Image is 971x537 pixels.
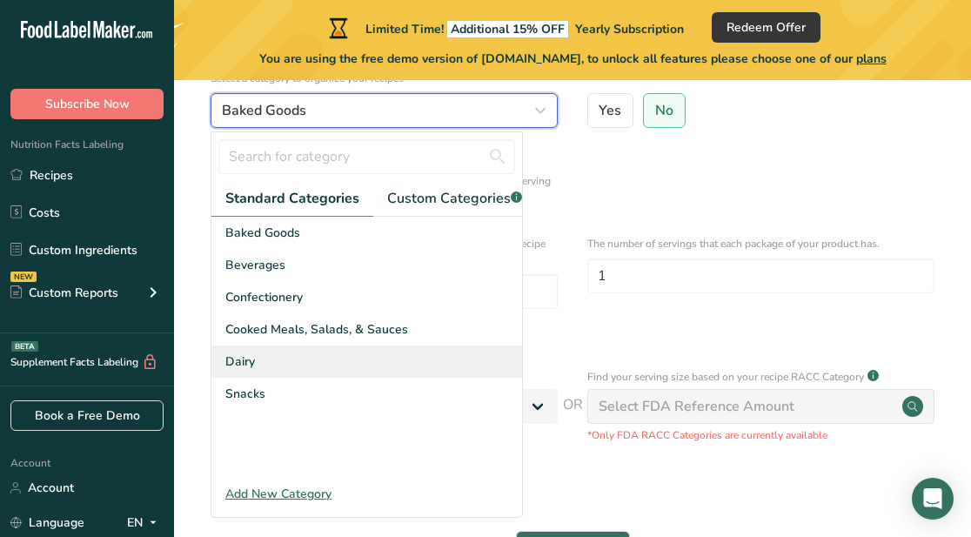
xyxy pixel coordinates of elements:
p: Find your serving size based on your recipe RACC Category [587,369,864,385]
span: Yearly Subscription [575,21,684,37]
div: Select FDA Reference Amount [599,396,794,417]
span: Yes [599,102,621,119]
span: Subscribe Now [45,95,130,113]
span: Standard Categories [225,188,359,209]
button: Redeem Offer [712,12,820,43]
button: Subscribe Now [10,89,164,119]
div: BETA [11,341,38,352]
span: Beverages [225,256,285,274]
div: Custom Reports [10,284,118,302]
input: Search for category [218,139,515,174]
span: Baked Goods [222,100,306,121]
span: Cooked Meals, Salads, & Sauces [225,320,408,339]
span: You are using the free demo version of [DOMAIN_NAME], to unlock all features please choose one of... [259,50,887,68]
p: *Only FDA RACC Categories are currently available [587,427,934,443]
span: Additional 15% OFF [447,21,568,37]
div: Open Intercom Messenger [912,478,954,520]
button: Baked Goods [211,93,558,128]
div: NEW [10,272,37,282]
span: Redeem Offer [727,18,806,37]
span: Confectionery [225,288,303,306]
span: Snacks [225,385,265,403]
p: The number of servings that each package of your product has. [587,236,934,252]
div: Limited Time! [325,17,684,38]
span: Dairy [225,352,255,371]
div: EN [127,513,164,534]
span: plans [856,50,887,67]
div: Add New Category [211,485,522,503]
span: Custom Categories [387,188,522,209]
span: Baked Goods [225,224,300,242]
span: No [655,102,673,119]
a: Book a Free Demo [10,400,164,431]
span: OR [563,394,583,443]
